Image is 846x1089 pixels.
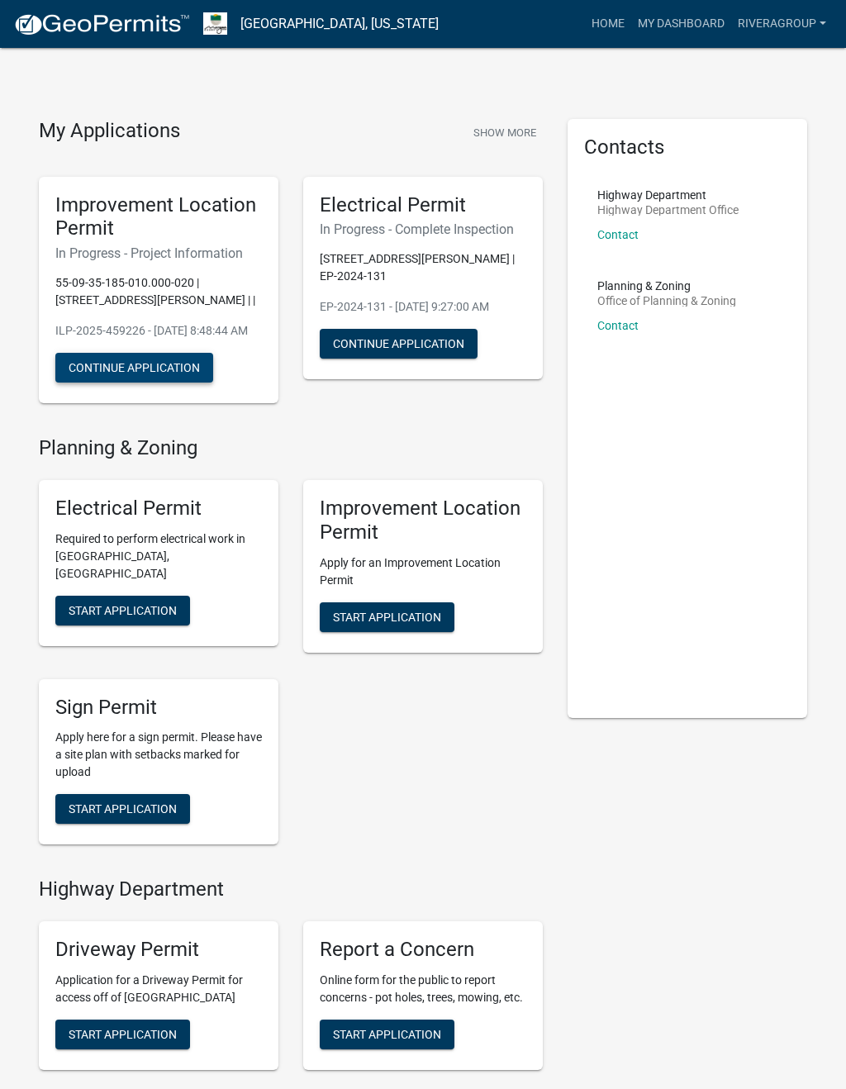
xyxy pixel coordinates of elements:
h5: Improvement Location Permit [320,497,526,544]
a: riveragroup [731,8,833,40]
p: EP-2024-131 - [DATE] 9:27:00 AM [320,298,526,316]
span: Start Application [69,802,177,816]
h5: Electrical Permit [55,497,262,521]
h4: My Applications [39,119,180,144]
h5: Contacts [584,136,791,159]
button: Show More [467,119,543,146]
p: ILP-2025-459226 - [DATE] 8:48:44 AM [55,322,262,340]
p: Application for a Driveway Permit for access off of [GEOGRAPHIC_DATA] [55,972,262,1006]
button: Start Application [55,1020,190,1049]
h5: Improvement Location Permit [55,193,262,241]
span: Start Application [69,603,177,616]
a: Home [585,8,631,40]
span: Start Application [333,610,441,623]
span: Start Application [333,1028,441,1041]
span: Start Application [69,1028,177,1041]
p: Planning & Zoning [597,280,736,292]
h6: In Progress - Complete Inspection [320,221,526,237]
button: Start Application [320,1020,454,1049]
p: Office of Planning & Zoning [597,295,736,307]
a: My Dashboard [631,8,731,40]
h6: In Progress - Project Information [55,245,262,261]
button: Start Application [55,794,190,824]
h5: Driveway Permit [55,938,262,962]
p: [STREET_ADDRESS][PERSON_NAME] | EP-2024-131 [320,250,526,285]
a: Contact [597,228,639,241]
p: Highway Department [597,189,739,201]
h5: Report a Concern [320,938,526,962]
p: 55-09-35-185-010.000-020 | [STREET_ADDRESS][PERSON_NAME] | | [55,274,262,309]
button: Continue Application [55,353,213,383]
h4: Planning & Zoning [39,436,543,460]
p: Highway Department Office [597,204,739,216]
h5: Sign Permit [55,696,262,720]
p: Online form for the public to report concerns - pot holes, trees, mowing, etc. [320,972,526,1006]
p: Apply for an Improvement Location Permit [320,554,526,589]
a: [GEOGRAPHIC_DATA], [US_STATE] [240,10,439,38]
h4: Highway Department [39,877,543,901]
img: Morgan County, Indiana [203,12,227,35]
button: Start Application [55,596,190,625]
button: Continue Application [320,329,478,359]
a: Contact [597,319,639,332]
button: Start Application [320,602,454,632]
p: Required to perform electrical work in [GEOGRAPHIC_DATA], [GEOGRAPHIC_DATA] [55,530,262,583]
h5: Electrical Permit [320,193,526,217]
p: Apply here for a sign permit. Please have a site plan with setbacks marked for upload [55,729,262,781]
